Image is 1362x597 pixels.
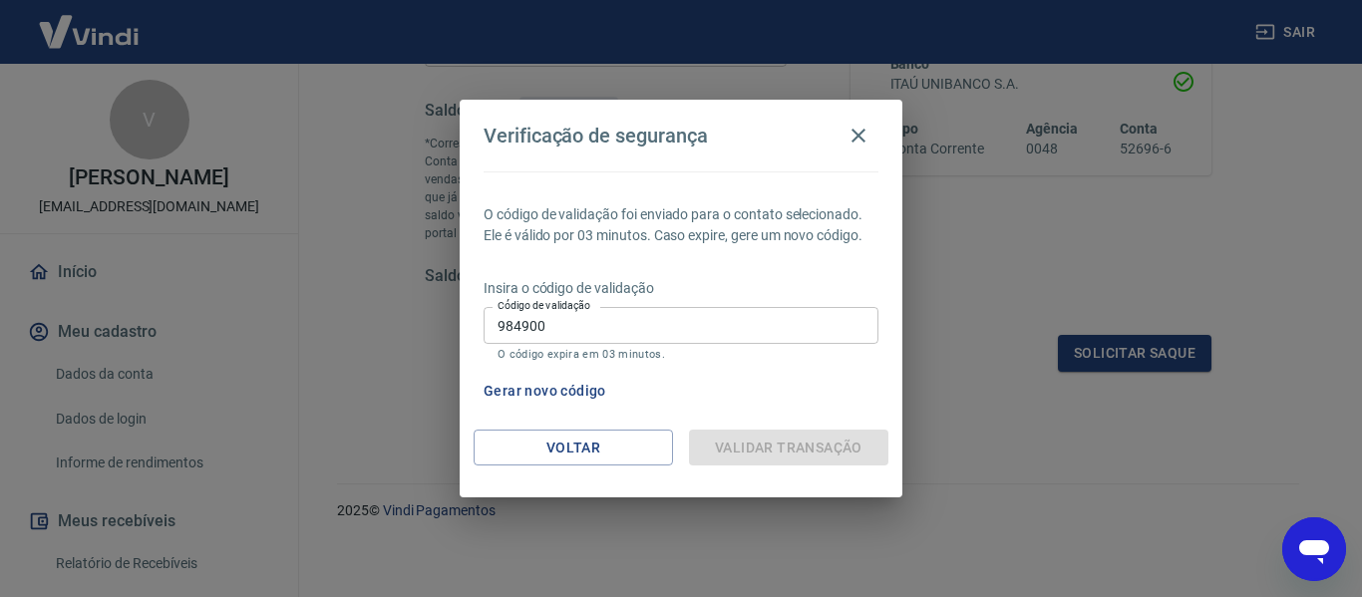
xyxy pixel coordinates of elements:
button: Gerar novo código [476,373,614,410]
button: Voltar [474,430,673,466]
p: O código de validação foi enviado para o contato selecionado. Ele é válido por 03 minutos. Caso e... [484,204,878,246]
iframe: Botão para abrir a janela de mensagens [1282,517,1346,581]
label: Código de validação [498,298,590,313]
h4: Verificação de segurança [484,124,708,148]
p: Insira o código de validação [484,278,878,299]
p: O código expira em 03 minutos. [498,348,864,361]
